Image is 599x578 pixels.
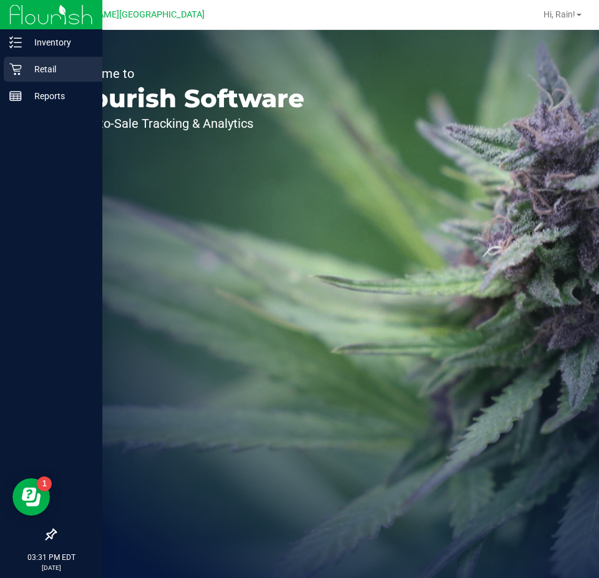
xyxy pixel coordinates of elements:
[22,89,97,104] p: Reports
[543,9,575,19] span: Hi, Rain!
[37,476,52,491] iframe: Resource center unread badge
[12,478,50,516] iframe: Resource center
[9,36,22,49] inline-svg: Inventory
[6,552,97,563] p: 03:31 PM EDT
[9,63,22,75] inline-svg: Retail
[67,117,304,130] p: Seed-to-Sale Tracking & Analytics
[22,35,97,50] p: Inventory
[67,86,304,111] p: Flourish Software
[9,90,22,102] inline-svg: Reports
[51,9,205,20] span: [PERSON_NAME][GEOGRAPHIC_DATA]
[22,62,97,77] p: Retail
[6,563,97,572] p: [DATE]
[67,67,304,80] p: Welcome to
